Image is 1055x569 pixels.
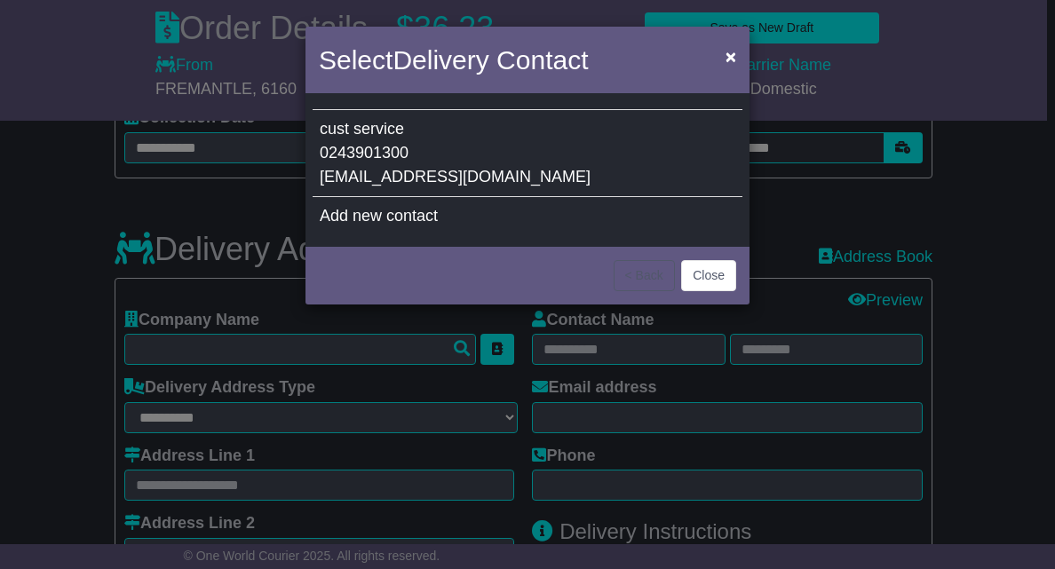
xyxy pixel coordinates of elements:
[393,45,488,75] span: Delivery
[614,260,675,291] button: < Back
[726,46,736,67] span: ×
[320,144,409,162] span: 0243901300
[320,207,438,225] span: Add new contact
[319,40,588,80] h4: Select
[496,45,588,75] span: Contact
[717,38,745,75] button: Close
[320,168,591,186] span: [EMAIL_ADDRESS][DOMAIN_NAME]
[320,120,404,138] span: cust service
[681,260,736,291] button: Close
